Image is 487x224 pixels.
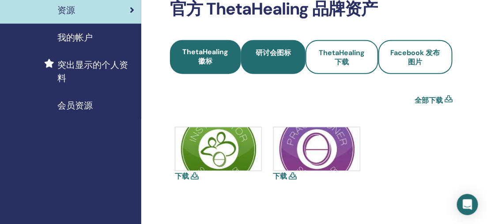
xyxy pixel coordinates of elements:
a: 下载 [175,172,189,181]
a: ThetaHealing 下载 [306,40,378,74]
a: 研讨会图标 [241,40,306,74]
a: ThetaHealing 徽标 [170,40,241,74]
img: icons-instructor.jpg [175,127,261,171]
a: 全部下载 [415,95,443,106]
span: Facebook 发布图片 [391,48,440,67]
span: ThetaHealing 下载 [319,48,365,67]
a: Facebook 发布图片 [378,40,453,74]
span: 会员资源 [57,99,93,112]
img: icons-practitioner.jpg [274,127,360,171]
a: 下载 [273,172,287,181]
span: 突出显示的个人资料 [57,58,134,85]
span: 我的帐户 [57,31,93,44]
div: Open Intercom Messenger [457,194,478,215]
span: 研讨会图标 [256,48,291,67]
span: ThetaHealing 徽标 [182,47,228,66]
span: 资源 [57,4,75,17]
